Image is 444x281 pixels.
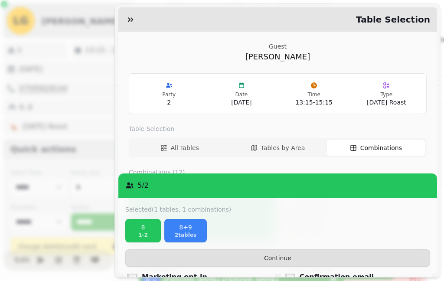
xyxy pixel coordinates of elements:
[137,180,149,191] p: 5 / 2
[354,91,419,98] p: Type
[125,219,161,242] button: 81-2
[125,205,231,214] label: Selected (1 tables, 1 combinations)
[129,124,427,133] label: Table Selection
[229,140,326,156] button: Tables by Area
[133,255,423,261] span: Continue
[164,219,207,242] button: 8+92tables
[327,140,425,156] button: Combinations
[136,91,202,98] p: Party
[168,232,203,239] p: 2 tables
[129,232,157,239] p: 1 - 2
[354,98,419,107] p: [DATE] Roast
[209,91,274,98] p: Date
[168,223,203,232] p: 8+9
[136,98,202,107] p: 2
[171,144,199,152] span: All Tables
[360,144,402,152] span: Combinations
[129,223,157,232] p: 8
[129,51,427,63] p: [PERSON_NAME]
[281,98,347,107] p: 13:15 - 15:15
[129,168,427,176] label: Combinations ( 12 )
[209,98,274,107] p: [DATE]
[125,249,430,267] button: Continue
[261,144,305,152] span: Tables by Area
[131,140,229,156] button: All Tables
[281,91,347,98] p: Time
